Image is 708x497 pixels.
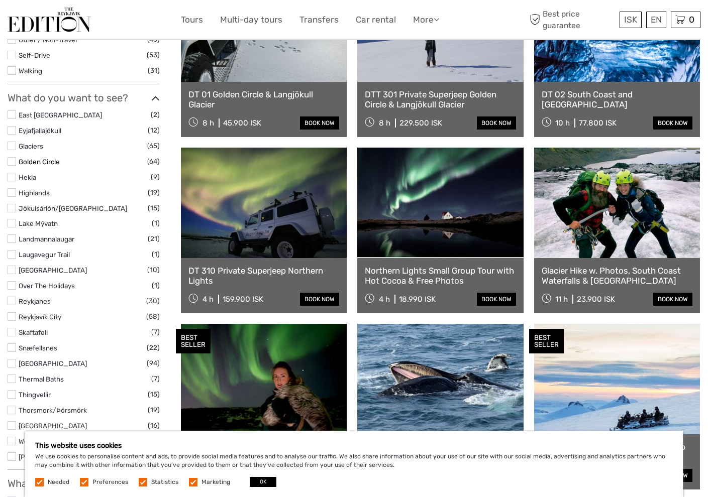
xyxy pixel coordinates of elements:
[19,313,61,321] a: Reykjavík City
[147,140,160,152] span: (65)
[19,111,102,119] a: East [GEOGRAPHIC_DATA]
[646,12,666,28] div: EN
[148,202,160,214] span: (15)
[356,13,396,27] a: Car rental
[188,266,339,286] a: DT 310 Private Superjeep Northern Lights
[399,295,436,304] div: 18.990 ISK
[19,359,87,367] a: [GEOGRAPHIC_DATA]
[379,118,390,128] span: 8 h
[624,15,637,25] span: ISK
[19,173,36,181] a: Hekla
[19,406,87,414] a: Thorsmork/Þórsmörk
[19,235,74,243] a: Landmannalaugar
[687,15,696,25] span: 0
[19,67,42,75] a: Walking
[148,187,160,198] span: (19)
[8,8,91,32] img: The Reykjavík Edition
[19,142,43,150] a: Glaciers
[19,375,64,383] a: Thermal Baths
[577,295,615,304] div: 23.900 ISK
[19,36,77,44] a: Other / Non-Travel
[19,219,58,227] a: Lake Mývatn
[19,158,60,166] a: Golden Circle
[220,13,282,27] a: Multi-day tours
[201,478,230,486] label: Marketing
[152,217,160,229] span: (1)
[203,118,214,128] span: 8 h
[19,453,141,461] a: [PERSON_NAME][GEOGRAPHIC_DATA]
[19,127,61,135] a: Eyjafjallajökull
[92,478,128,486] label: Preferences
[413,13,439,27] a: More
[181,13,203,27] a: Tours
[19,51,50,59] a: Self-Drive
[365,89,516,110] a: DTT 301 Private Superjeep Golden Circle & Langjökull Glacier
[542,266,692,286] a: Glacier Hike w. Photos, South Coast Waterfalls & [GEOGRAPHIC_DATA]
[151,478,178,486] label: Statistics
[529,329,564,354] div: BEST SELLER
[542,89,692,110] a: DT 02 South Coast and [GEOGRAPHIC_DATA]
[19,391,51,399] a: Thingvellir
[19,297,51,305] a: Reykjanes
[399,118,442,128] div: 229.500 ISK
[527,9,617,31] span: Best price guarantee
[14,18,114,26] p: We're away right now. Please check back later!
[477,293,516,306] a: book now
[151,326,160,338] span: (7)
[148,420,160,431] span: (16)
[147,156,160,167] span: (64)
[477,116,516,130] a: book now
[25,431,683,497] div: We use cookies to personalise content and ads, to provide social media features and to analyse ou...
[19,282,75,290] a: Over The Holidays
[147,357,160,369] span: (94)
[379,295,390,304] span: 4 h
[19,422,87,430] a: [GEOGRAPHIC_DATA]
[300,116,339,130] a: book now
[19,204,127,212] a: Jökulsárlón/[GEOGRAPHIC_DATA]
[147,49,160,61] span: (53)
[19,251,70,259] a: Laugavegur Trail
[176,329,211,354] div: BEST SELLER
[148,404,160,416] span: (19)
[8,477,160,489] h3: What do you want to do?
[152,248,160,260] span: (1)
[555,118,570,128] span: 10 h
[223,118,261,128] div: 45.900 ISK
[152,280,160,291] span: (1)
[555,295,568,304] span: 11 h
[300,293,339,306] a: book now
[148,389,160,400] span: (15)
[148,125,160,136] span: (12)
[19,344,57,352] a: Snæfellsnes
[250,477,276,487] button: OK
[151,373,160,385] span: (7)
[188,89,339,110] a: DT 01 Golden Circle & Langjökull Glacier
[19,437,52,445] a: Westfjords
[19,189,50,197] a: Highlands
[146,311,160,322] span: (58)
[147,264,160,276] span: (10)
[148,233,160,244] span: (21)
[151,171,160,183] span: (9)
[299,13,339,27] a: Transfers
[35,441,673,450] h5: This website uses cookies
[148,65,160,76] span: (31)
[19,328,48,336] a: Skaftafell
[116,16,128,28] button: Open LiveChat chat widget
[203,295,214,304] span: 4 h
[579,118,617,128] div: 77.800 ISK
[151,109,160,120] span: (2)
[653,293,692,306] a: book now
[653,116,692,130] a: book now
[19,266,87,274] a: [GEOGRAPHIC_DATA]
[147,342,160,353] span: (22)
[365,266,516,286] a: Northern Lights Small Group Tour with Hot Cocoa & Free Photos
[223,295,263,304] div: 159.900 ISK
[48,478,69,486] label: Needed
[146,295,160,307] span: (30)
[8,92,160,104] h3: What do you want to see?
